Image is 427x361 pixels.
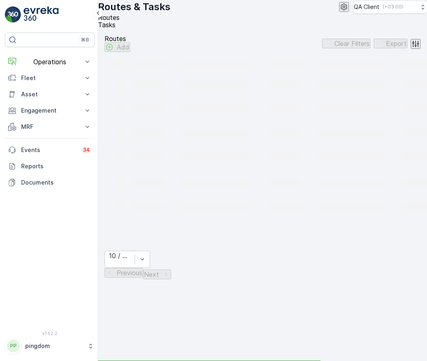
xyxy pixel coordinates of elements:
p: MRF [21,123,78,131]
button: Clear Filters [322,39,370,48]
button: Engagement [5,102,95,119]
button: Operations [5,54,95,70]
p: Reports [21,162,91,170]
p: Documents [21,178,91,187]
p: Operations [21,58,78,65]
a: Reports [5,158,95,174]
button: PPpingdom [5,337,95,354]
button: MRF [5,119,95,135]
span: Tasks [98,21,115,29]
p: Clear Filters [334,40,370,47]
img: logo [5,7,21,23]
button: Export [374,39,407,48]
p: pingdom [25,342,83,350]
p: ( +03:00 ) [383,4,403,10]
p: Asset [21,90,78,98]
p: Next [144,271,159,278]
button: Next [143,270,171,279]
p: Export [386,40,407,47]
a: Events34 [5,142,95,158]
button: Add [105,42,130,52]
div: 10 / Page [109,252,131,259]
p: ⌘B [81,37,89,43]
span: Routes [98,13,120,22]
p: Events [21,146,76,154]
img: logo_light-DOdMpM7g.png [24,7,59,23]
p: 34 [83,147,90,153]
p: Routes [105,35,130,42]
button: Previous [105,268,143,278]
button: Asset [5,86,95,102]
p: Fleet [21,74,78,82]
p: Add [117,43,129,51]
a: Documents [5,174,95,191]
button: Fleet [5,70,95,86]
div: PP [7,339,20,352]
span: v 1.52.2 [5,331,95,336]
p: Previous [117,269,142,276]
p: Engagement [21,107,78,115]
p: QA Client [354,3,379,11]
p: Routes & Tasks [98,0,170,13]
